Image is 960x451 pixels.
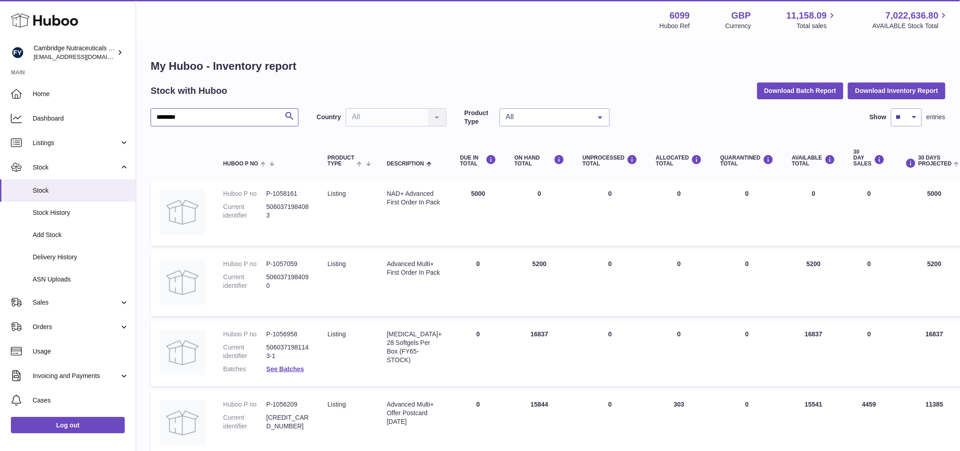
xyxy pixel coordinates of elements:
[33,372,119,380] span: Invoicing and Payments
[266,203,309,220] dd: 5060371984083
[33,253,129,262] span: Delivery History
[505,251,573,316] td: 5200
[328,401,346,408] span: listing
[223,273,266,290] dt: Current identifier
[317,113,341,121] label: Country
[387,400,442,426] div: Advanced Multi+ Offer Postcard [DATE]
[34,44,115,61] div: Cambridge Nutraceuticals Ltd
[33,323,119,331] span: Orders
[11,417,125,433] a: Log out
[870,113,887,121] label: Show
[451,180,505,246] td: 5000
[223,343,266,360] dt: Current identifier
[223,400,266,409] dt: Huboo P no
[33,114,129,123] span: Dashboard
[33,90,129,98] span: Home
[223,189,266,198] dt: Huboo P no
[573,321,647,387] td: 0
[573,251,647,316] td: 0
[745,330,749,338] span: 0
[328,190,346,197] span: listing
[783,321,845,387] td: 16837
[783,251,845,316] td: 5200
[223,413,266,431] dt: Current identifier
[266,400,309,409] dd: P-1056209
[647,321,711,387] td: 0
[720,155,774,167] div: QUARANTINED Total
[223,161,258,167] span: Huboo P no
[660,22,690,30] div: Huboo Ref
[451,251,505,316] td: 0
[786,10,837,30] a: 11,158.09 Total sales
[223,330,266,339] dt: Huboo P no
[328,260,346,267] span: listing
[786,10,827,22] span: 11,158.09
[451,321,505,387] td: 0
[387,330,442,364] div: [MEDICAL_DATA]+ 28 Softgels Per Box (FY65-STOCK)
[266,343,309,360] dd: 5060371981143-1
[573,180,647,246] td: 0
[151,85,227,97] h2: Stock with Huboo
[731,10,751,22] strong: GBP
[872,22,949,30] span: AVAILABLE Stock Total
[223,260,266,268] dt: Huboo P no
[160,330,205,375] img: product image
[328,330,346,338] span: listing
[33,163,119,172] span: Stock
[853,149,885,167] div: 30 DAY SALES
[33,298,119,307] span: Sales
[745,260,749,267] span: 0
[670,10,690,22] strong: 6099
[33,396,129,405] span: Cases
[465,109,495,126] label: Product Type
[160,189,205,235] img: product image
[647,251,711,316] td: 0
[387,189,442,207] div: NAD+ Advanced First Order In Pack
[514,155,564,167] div: ON HAND Total
[34,53,133,60] span: [EMAIL_ADDRESS][DOMAIN_NAME]
[151,59,945,73] h1: My Huboo - Inventory report
[33,139,119,147] span: Listings
[266,189,309,198] dd: P-1058161
[160,260,205,305] img: product image
[328,155,354,167] span: Product Type
[33,275,129,284] span: ASN Uploads
[11,46,24,59] img: huboo@camnutra.com
[505,321,573,387] td: 16837
[848,82,945,99] button: Download Inventory Report
[745,401,749,408] span: 0
[647,180,711,246] td: 0
[792,155,836,167] div: AVAILABLE Total
[504,112,591,121] span: All
[266,365,304,373] a: See Batches
[656,155,702,167] div: ALLOCATED Total
[872,10,949,30] a: 7,022,636.80 AVAILABLE Stock Total
[583,155,638,167] div: UNPROCESSED Total
[33,209,129,217] span: Stock History
[223,365,266,373] dt: Batches
[387,161,424,167] span: Description
[926,113,945,121] span: entries
[725,22,751,30] div: Currency
[844,321,894,387] td: 0
[844,251,894,316] td: 0
[33,347,129,356] span: Usage
[783,180,845,246] td: 0
[266,330,309,339] dd: P-1056958
[505,180,573,246] td: 0
[757,82,844,99] button: Download Batch Report
[460,155,496,167] div: DUE IN TOTAL
[266,413,309,431] dd: [CREDIT_CARD_NUMBER]
[745,190,749,197] span: 0
[918,155,951,167] span: 30 DAYS PROJECTED
[160,400,205,446] img: product image
[886,10,939,22] span: 7,022,636.80
[797,22,837,30] span: Total sales
[844,180,894,246] td: 0
[33,186,129,195] span: Stock
[223,203,266,220] dt: Current identifier
[266,273,309,290] dd: 5060371984090
[33,231,129,239] span: Add Stock
[387,260,442,277] div: Advanced Multi+ First Order In Pack
[266,260,309,268] dd: P-1057059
